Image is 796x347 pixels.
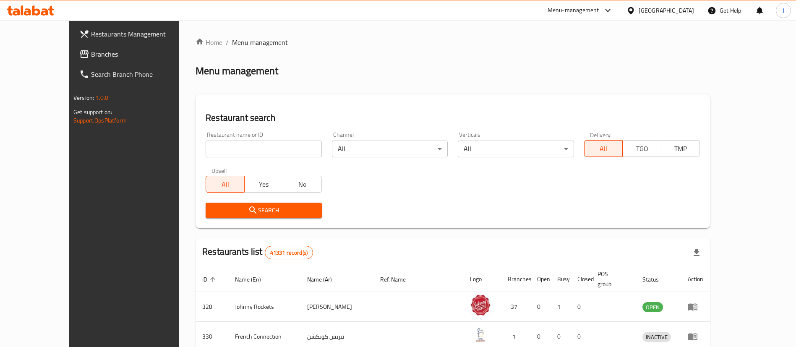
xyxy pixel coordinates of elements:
span: Search [212,205,315,216]
span: TMP [665,143,697,155]
a: Support.OpsPlatform [73,115,127,126]
span: J [783,6,784,15]
a: Search Branch Phone [73,64,202,84]
nav: breadcrumb [196,37,710,47]
td: [PERSON_NAME] [300,292,373,322]
span: All [588,143,620,155]
button: TGO [622,140,661,157]
span: POS group [598,269,626,289]
span: Restaurants Management [91,29,196,39]
div: Total records count [265,246,313,259]
span: Ref. Name [380,274,417,284]
img: Johnny Rockets [470,295,491,316]
span: No [287,178,318,190]
button: No [283,176,322,193]
span: ID [202,274,218,284]
span: Search Branch Phone [91,69,196,79]
button: TMP [661,140,700,157]
div: Menu [688,302,703,312]
span: Name (En) [235,274,272,284]
td: 0 [571,292,591,322]
th: Action [681,266,710,292]
li: / [226,37,229,47]
th: Open [530,266,551,292]
th: Logo [463,266,501,292]
button: Search [206,203,321,218]
th: Closed [571,266,591,292]
span: Yes [248,178,280,190]
span: OPEN [642,303,663,312]
h2: Restaurant search [206,112,700,124]
a: Home [196,37,222,47]
span: TGO [626,143,658,155]
a: Restaurants Management [73,24,202,44]
td: Johnny Rockets [228,292,300,322]
label: Delivery [590,132,611,138]
label: Upsell [211,167,227,173]
img: French Connection [470,324,491,345]
div: Export file [686,243,707,263]
button: All [206,176,245,193]
button: Yes [244,176,283,193]
span: INACTIVE [642,332,671,342]
div: All [458,141,574,157]
span: Menu management [232,37,288,47]
td: 37 [501,292,530,322]
span: Status [642,274,670,284]
td: 328 [196,292,228,322]
td: 1 [551,292,571,322]
div: All [332,141,448,157]
h2: Menu management [196,64,278,78]
div: [GEOGRAPHIC_DATA] [639,6,694,15]
span: Get support on: [73,107,112,117]
th: Branches [501,266,530,292]
span: All [209,178,241,190]
span: Version: [73,92,94,103]
span: 41331 record(s) [265,249,313,257]
input: Search for restaurant name or ID.. [206,141,321,157]
div: Menu [688,331,703,342]
span: Name (Ar) [307,274,343,284]
td: 0 [530,292,551,322]
button: All [584,140,623,157]
th: Busy [551,266,571,292]
span: 1.0.0 [95,92,108,103]
h2: Restaurants list [202,245,313,259]
a: Branches [73,44,202,64]
div: Menu-management [548,5,599,16]
span: Branches [91,49,196,59]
